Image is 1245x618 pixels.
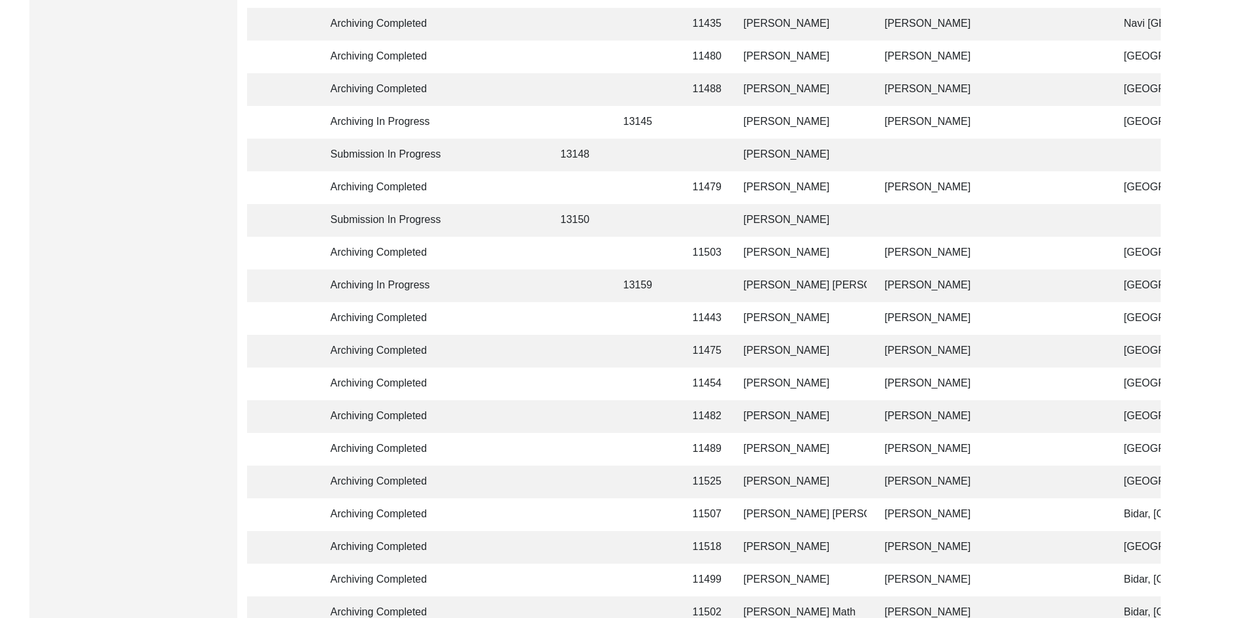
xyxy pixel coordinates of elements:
[685,302,725,335] td: 11443
[685,368,725,400] td: 11454
[323,204,440,237] td: Submission In Progress
[877,73,1106,106] td: [PERSON_NAME]
[736,106,867,139] td: [PERSON_NAME]
[877,433,1106,466] td: [PERSON_NAME]
[736,269,867,302] td: [PERSON_NAME] [PERSON_NAME]
[877,498,1106,531] td: [PERSON_NAME]
[877,531,1106,564] td: [PERSON_NAME]
[323,106,440,139] td: Archiving In Progress
[323,41,440,73] td: Archiving Completed
[685,531,725,564] td: 11518
[323,368,440,400] td: Archiving Completed
[685,171,725,204] td: 11479
[616,269,674,302] td: 13159
[685,335,725,368] td: 11475
[877,564,1106,596] td: [PERSON_NAME]
[736,8,867,41] td: [PERSON_NAME]
[323,302,440,335] td: Archiving Completed
[323,8,440,41] td: Archiving Completed
[736,433,867,466] td: [PERSON_NAME]
[736,73,867,106] td: [PERSON_NAME]
[736,400,867,433] td: [PERSON_NAME]
[685,41,725,73] td: 11480
[685,237,725,269] td: 11503
[877,171,1106,204] td: [PERSON_NAME]
[877,41,1106,73] td: [PERSON_NAME]
[323,335,440,368] td: Archiving Completed
[323,139,440,171] td: Submission In Progress
[685,73,725,106] td: 11488
[736,171,867,204] td: [PERSON_NAME]
[736,531,867,564] td: [PERSON_NAME]
[877,466,1106,498] td: [PERSON_NAME]
[877,302,1106,335] td: [PERSON_NAME]
[877,368,1106,400] td: [PERSON_NAME]
[616,106,674,139] td: 13145
[323,269,440,302] td: Archiving In Progress
[736,466,867,498] td: [PERSON_NAME]
[553,139,605,171] td: 13148
[323,171,440,204] td: Archiving Completed
[736,41,867,73] td: [PERSON_NAME]
[877,8,1106,41] td: [PERSON_NAME]
[685,433,725,466] td: 11489
[736,139,867,171] td: [PERSON_NAME]
[553,204,605,237] td: 13150
[736,368,867,400] td: [PERSON_NAME]
[877,335,1106,368] td: [PERSON_NAME]
[736,498,867,531] td: [PERSON_NAME] [PERSON_NAME]
[323,466,440,498] td: Archiving Completed
[323,433,440,466] td: Archiving Completed
[685,8,725,41] td: 11435
[877,400,1106,433] td: [PERSON_NAME]
[877,106,1106,139] td: [PERSON_NAME]
[323,400,440,433] td: Archiving Completed
[685,564,725,596] td: 11499
[736,204,867,237] td: [PERSON_NAME]
[877,237,1106,269] td: [PERSON_NAME]
[736,237,867,269] td: [PERSON_NAME]
[685,498,725,531] td: 11507
[736,335,867,368] td: [PERSON_NAME]
[323,73,440,106] td: Archiving Completed
[685,466,725,498] td: 11525
[877,269,1106,302] td: [PERSON_NAME]
[323,564,440,596] td: Archiving Completed
[323,498,440,531] td: Archiving Completed
[736,564,867,596] td: [PERSON_NAME]
[736,302,867,335] td: [PERSON_NAME]
[323,237,440,269] td: Archiving Completed
[323,531,440,564] td: Archiving Completed
[685,400,725,433] td: 11482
